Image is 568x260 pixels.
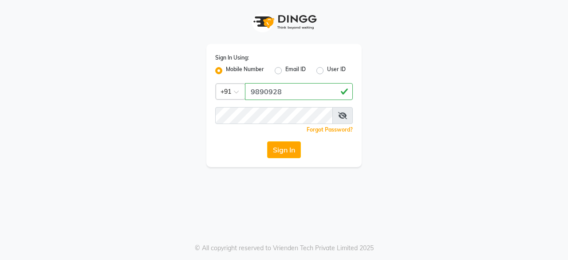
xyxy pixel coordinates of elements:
[226,65,264,76] label: Mobile Number
[307,126,353,133] a: Forgot Password?
[245,83,353,100] input: Username
[215,54,249,62] label: Sign In Using:
[215,107,333,124] input: Username
[327,65,346,76] label: User ID
[248,9,319,35] img: logo1.svg
[285,65,306,76] label: Email ID
[267,141,301,158] button: Sign In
